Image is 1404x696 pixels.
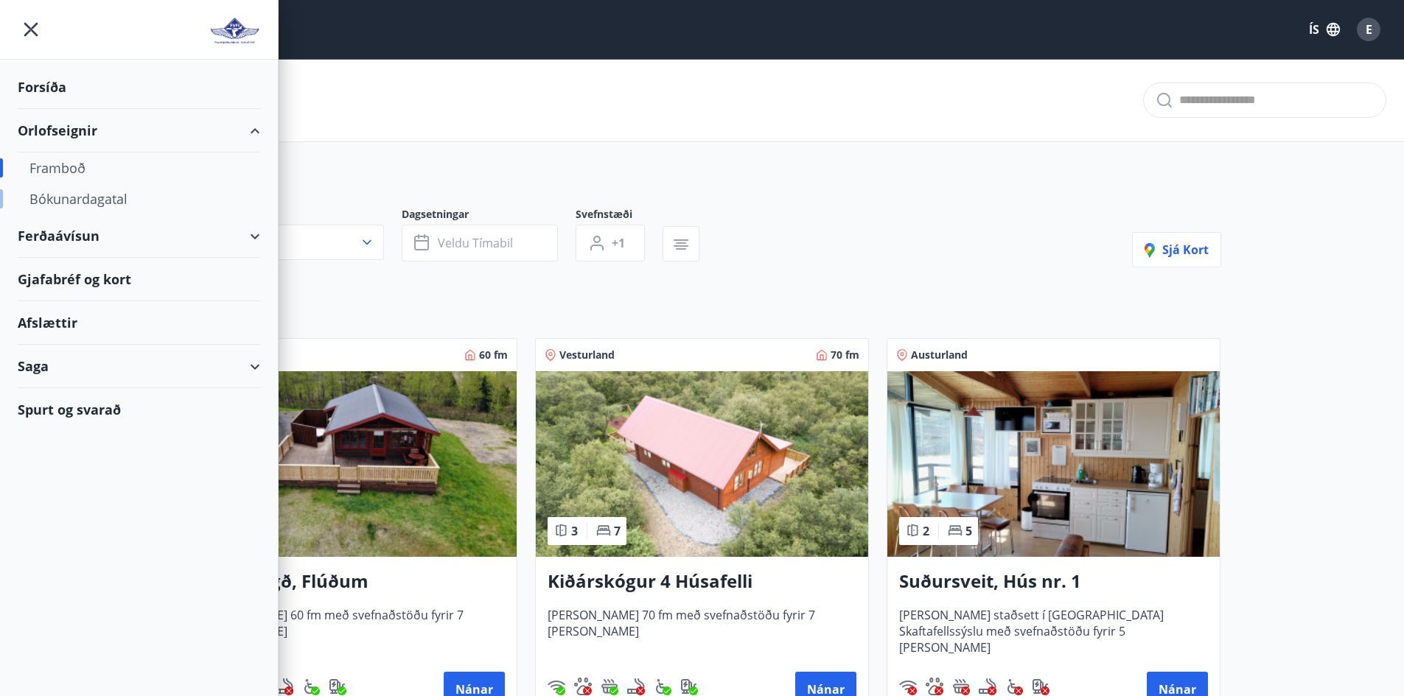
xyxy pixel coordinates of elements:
button: E [1351,12,1386,47]
span: +1 [612,235,625,251]
div: Hleðslustöð fyrir rafbíla [1032,678,1049,695]
div: Reykingar / Vape [276,678,293,695]
img: h89QDIuHlAdpqTriuIvuEWkTH976fOgBEOOeu1mi.svg [601,678,618,695]
span: Dagsetningar [402,207,576,225]
img: Paella dish [887,371,1220,557]
span: Svæði [184,207,402,225]
span: 7 [614,523,621,539]
img: HJRyFFsYp6qjeUYhR4dAD8CaCEsnIFYZ05miwXoh.svg [899,678,917,695]
div: Saga [18,345,260,388]
div: Hleðslustöð fyrir rafbíla [680,678,698,695]
img: QNIUl6Cv9L9rHgMXwuzGLuiJOj7RKqxk9mBFPqjq.svg [276,678,293,695]
button: +1 [576,225,645,261]
span: 2 [923,523,929,539]
h3: Kiðárskógur 4 Húsafelli [548,569,856,595]
div: Framboð [29,152,248,183]
img: nH7E6Gw2rvWFb8XaSdRp44dhkQaj4PJkOoRYItBQ.svg [1032,678,1049,695]
div: Aðgengi fyrir hjólastól [654,678,671,695]
img: Paella dish [536,371,868,557]
span: Veldu tímabil [438,235,513,251]
div: Spurt og svarað [18,388,260,431]
img: QNIUl6Cv9L9rHgMXwuzGLuiJOj7RKqxk9mBFPqjq.svg [979,678,996,695]
div: Forsíða [18,66,260,109]
div: Hleðslustöð fyrir rafbíla [329,678,346,695]
div: Þráðlaust net [548,678,565,695]
button: Sjá kort [1132,232,1221,267]
div: Gjafabréf og kort [18,258,260,301]
img: 8IYIKVZQyRlUC6HQIIUSdjpPGRncJsz2RzLgWvp4.svg [302,678,320,695]
button: Allt [184,225,384,260]
div: Heitur pottur [601,678,618,695]
div: Orlofseignir [18,109,260,152]
span: [PERSON_NAME] 70 fm með svefnaðstöðu fyrir 7 [PERSON_NAME] [548,607,856,655]
img: 8IYIKVZQyRlUC6HQIIUSdjpPGRncJsz2RzLgWvp4.svg [654,678,671,695]
img: QNIUl6Cv9L9rHgMXwuzGLuiJOj7RKqxk9mBFPqjq.svg [627,678,645,695]
div: Gæludýr [926,678,943,695]
div: Bókunardagatal [29,183,248,214]
div: Reykingar / Vape [627,678,645,695]
span: 3 [571,523,578,539]
span: [PERSON_NAME] 60 fm með svefnaðstöðu fyrir 7 [PERSON_NAME] [196,607,505,655]
h3: Suðursveit, Hús nr. 1 [899,569,1208,595]
img: Paella dish [184,371,517,557]
button: ÍS [1301,16,1348,43]
img: HJRyFFsYp6qjeUYhR4dAD8CaCEsnIFYZ05miwXoh.svg [548,678,565,695]
div: Aðgengi fyrir hjólastól [1005,678,1023,695]
img: 8IYIKVZQyRlUC6HQIIUSdjpPGRncJsz2RzLgWvp4.svg [1005,678,1023,695]
img: union_logo [209,16,260,46]
button: menu [18,16,44,43]
div: Þráðlaust net [899,678,917,695]
img: nH7E6Gw2rvWFb8XaSdRp44dhkQaj4PJkOoRYItBQ.svg [680,678,698,695]
img: pxcaIm5dSOV3FS4whs1soiYWTwFQvksT25a9J10C.svg [574,678,592,695]
span: [PERSON_NAME] staðsett í [GEOGRAPHIC_DATA] Skaftafellssýslu með svefnaðstöðu fyrir 5 [PERSON_NAME] [899,607,1208,655]
span: 5 [965,523,972,539]
img: nH7E6Gw2rvWFb8XaSdRp44dhkQaj4PJkOoRYItBQ.svg [329,678,346,695]
div: Gæludýr [574,678,592,695]
div: Aðgengi fyrir hjólastól [302,678,320,695]
span: Sjá kort [1145,242,1209,258]
span: Svefnstæði [576,207,663,225]
span: E [1366,21,1372,38]
span: Vesturland [559,348,615,362]
button: Veldu tímabil [402,225,558,261]
span: Austurland [911,348,968,362]
span: 70 fm [831,348,859,362]
div: Heitur pottur [952,678,970,695]
h3: Álftabyggð, Flúðum [196,569,505,595]
img: h89QDIuHlAdpqTriuIvuEWkTH976fOgBEOOeu1mi.svg [952,678,970,695]
img: pxcaIm5dSOV3FS4whs1soiYWTwFQvksT25a9J10C.svg [926,678,943,695]
div: Reykingar / Vape [979,678,996,695]
div: Afslættir [18,301,260,345]
div: Ferðaávísun [18,214,260,258]
span: 60 fm [479,348,508,362]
